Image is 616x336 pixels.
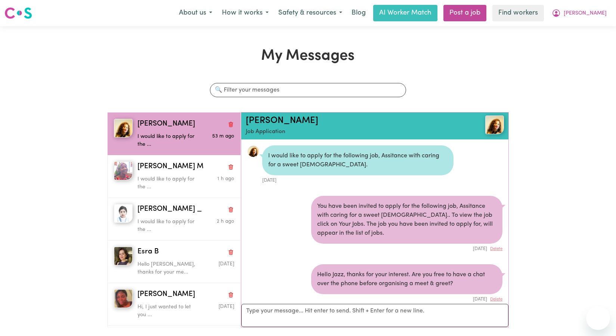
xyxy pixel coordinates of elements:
button: Jazz Davies [PERSON_NAME]Delete conversationI would like to apply for the ...Message sent on Sept... [108,112,241,155]
button: About us [174,5,217,21]
img: View Jazz Davies 's profile [485,115,504,134]
div: [DATE] [311,244,502,252]
button: Delete [490,246,502,252]
div: [DATE] [311,294,502,303]
button: How it works [217,5,273,21]
iframe: Button to launch messaging window [586,306,610,330]
a: View Jazz Davies 's profile [247,145,259,157]
span: [PERSON_NAME] _ [137,204,202,215]
span: Message sent on September 3, 2025 [217,176,234,181]
span: Message sent on September 3, 2025 [212,134,234,139]
span: [PERSON_NAME] [564,9,607,18]
img: Sapna _ [114,204,133,223]
img: Jazz Davies [114,119,133,138]
p: I would like to apply for the ... [137,133,202,149]
a: Post a job [443,5,486,21]
img: F4E82D9A86B67A4511BCF4CB04B9A067_avatar_blob [247,145,259,157]
button: Delete [490,296,502,303]
button: Delete conversation [227,247,234,257]
a: [PERSON_NAME] [246,116,318,125]
h1: My Messages [107,47,509,65]
img: Esra B [114,247,133,265]
input: 🔍 Filter your messages [210,83,406,97]
span: [PERSON_NAME] [137,289,195,300]
button: Delete conversation [227,119,234,129]
div: Hello Jazz, thanks for your interest. Are you free to have a chat over the phone before organisin... [311,264,502,294]
a: AI Worker Match [373,5,437,21]
span: [PERSON_NAME] [137,119,195,130]
div: [DATE] [262,175,454,184]
p: Hi, I just wanted to let you ... [137,303,202,319]
span: Esra B [137,247,159,258]
button: Safety & resources [273,5,347,21]
span: [PERSON_NAME] M [137,161,204,172]
button: My Account [547,5,612,21]
span: Message sent on September 0, 2025 [219,304,234,309]
button: Delete conversation [227,290,234,299]
a: Find workers [492,5,544,21]
p: I would like to apply for the ... [137,175,202,191]
a: Jazz Davies [461,115,504,134]
img: Dina G [114,289,133,308]
img: Abair M [114,161,133,180]
span: Message sent on September 4, 2025 [219,262,234,266]
p: I would like to apply for the ... [137,218,202,234]
a: Careseekers logo [4,4,32,22]
button: Sapna _[PERSON_NAME] _Delete conversationI would like to apply for the ...Message sent on Septemb... [108,198,241,240]
button: Esra BEsra BDelete conversationHello [PERSON_NAME], thanks for your me...Message sent on Septembe... [108,240,241,283]
button: Delete conversation [227,204,234,214]
img: Careseekers logo [4,6,32,20]
span: Message sent on September 3, 2025 [217,219,234,224]
button: Abair M[PERSON_NAME] MDelete conversationI would like to apply for the ...Message sent on Septemb... [108,155,241,198]
div: You have been invited to apply for the following job, Assitance with caring for a sweet [DEMOGRAP... [311,196,502,244]
div: I would like to apply for the following job, Assitance with caring for a sweet [DEMOGRAPHIC_DATA]. [262,145,454,175]
button: Dina G[PERSON_NAME]Delete conversationHi, I just wanted to let you ...Message sent on September 0... [108,283,241,326]
button: Delete conversation [227,162,234,172]
p: Hello [PERSON_NAME], thanks for your me... [137,261,202,277]
p: Job Application [246,128,461,136]
a: Blog [347,5,370,21]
